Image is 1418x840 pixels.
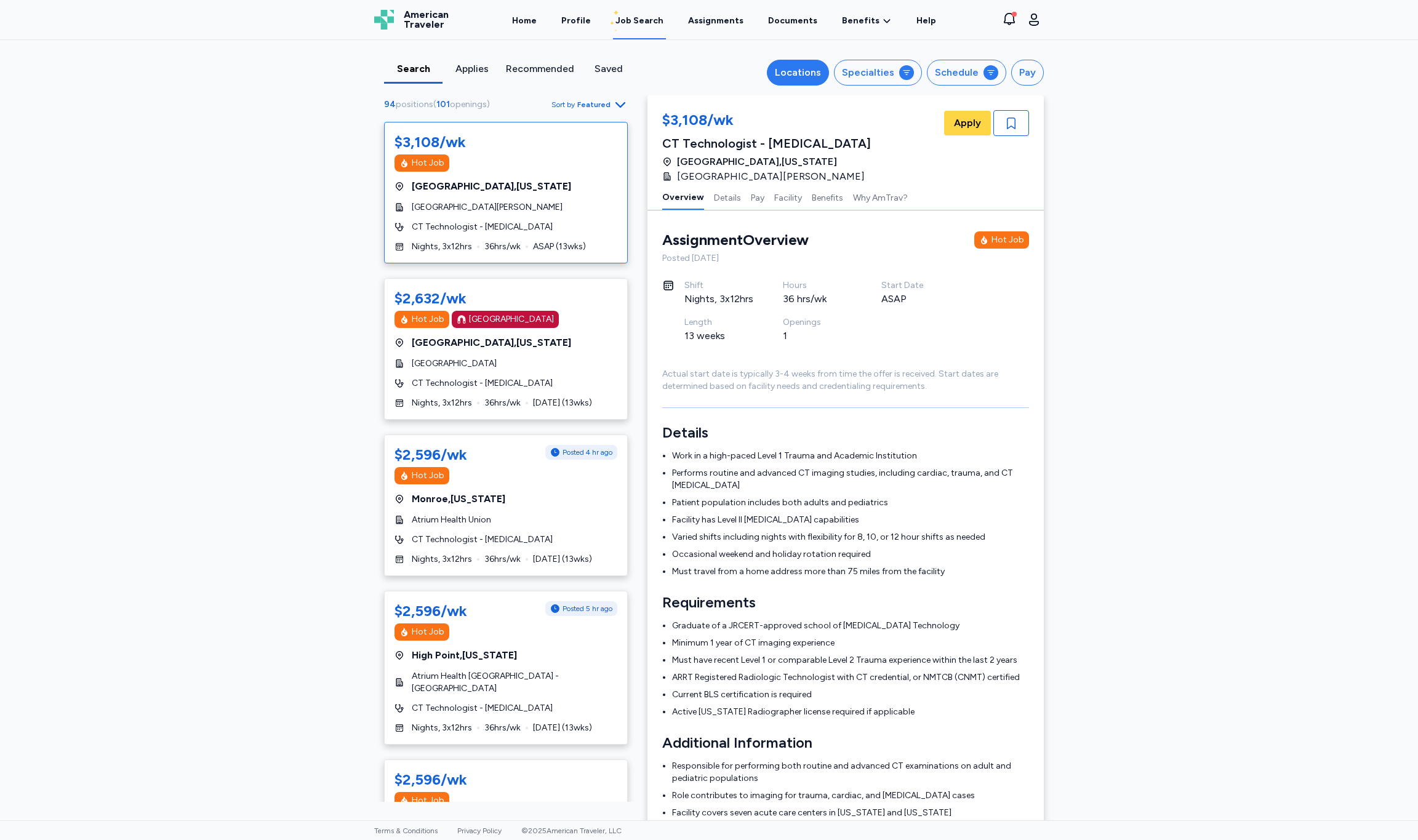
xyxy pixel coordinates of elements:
[484,241,521,253] span: 36 hrs/wk
[672,689,1029,701] li: Current BLS certification is required
[767,60,829,86] button: Locations
[533,397,592,409] span: [DATE] ( 13 wks)
[412,221,553,233] span: CT Technologist - [MEDICAL_DATA]
[412,492,505,506] span: Monroe , [US_STATE]
[935,65,979,80] div: Schedule
[384,98,495,111] div: ( )
[677,154,837,169] span: [GEOGRAPHIC_DATA] , [US_STATE]
[447,62,496,76] div: Applies
[954,116,981,130] span: Apply
[662,368,1029,393] div: Actual start date is typically 3-4 weeks from time the offer is received. Start dates are determi...
[774,184,802,210] button: Facility
[412,534,553,546] span: CT Technologist - [MEDICAL_DATA]
[662,423,1029,442] h3: Details
[395,601,467,621] div: $2,596/wk
[412,794,444,807] div: Hot Job
[662,252,1029,265] div: Posted [DATE]
[457,826,502,835] a: Privacy Policy
[395,132,466,152] div: $3,108/wk
[662,733,1029,753] h3: Additional Information
[412,157,444,169] div: Hot Job
[684,329,753,343] div: 13 weeks
[374,10,394,30] img: Logo
[672,671,1029,684] li: ARRT Registered Radiologic Technologist with CT credential, or NMTCB (CNMT) certified
[662,135,872,152] div: CT Technologist - [MEDICAL_DATA]
[484,553,521,566] span: 36 hrs/wk
[812,184,843,210] button: Benefits
[783,316,852,329] div: Openings
[684,292,753,306] div: Nights, 3x12hrs
[662,230,809,250] div: Assignment Overview
[412,514,491,526] span: Atrium Health Union
[783,279,852,292] div: Hours
[783,329,852,343] div: 1
[384,99,396,110] span: 94
[672,467,1029,492] li: Performs routine and advanced CT imaging studies, including cardiac, trauma, and CT [MEDICAL_DATA]
[412,626,444,638] div: Hot Job
[506,62,574,76] div: Recommended
[395,770,467,790] div: $2,596/wk
[412,335,571,350] span: [GEOGRAPHIC_DATA] , [US_STATE]
[533,241,586,253] span: ASAP ( 13 wks)
[521,826,622,835] span: © 2025 American Traveler, LLC
[1011,60,1044,86] button: Pay
[577,100,611,110] span: Featured
[563,604,612,614] span: Posted 5 hr ago
[677,169,865,184] span: [GEOGRAPHIC_DATA][PERSON_NAME]
[927,60,1006,86] button: Schedule
[672,514,1029,526] li: Facility has Level II [MEDICAL_DATA] capabilities
[412,179,571,194] span: [GEOGRAPHIC_DATA] , [US_STATE]
[412,722,472,734] span: Nights, 3x12hrs
[412,313,444,326] div: Hot Job
[662,184,704,210] button: Overview
[672,548,1029,561] li: Occasional weekend and holiday rotation required
[684,316,753,329] div: Length
[662,593,1029,612] h3: Requirements
[751,184,764,210] button: Pay
[584,62,633,76] div: Saved
[551,100,575,110] span: Sort by
[1019,65,1036,80] div: Pay
[672,497,1029,509] li: Patient population includes both adults and pediatrics
[672,654,1029,666] li: Must have recent Level 1 or comparable Level 2 Trauma experience within the last 2 years
[389,62,438,76] div: Search
[672,760,1029,785] li: Responsible for performing both routine and advanced CT examinations on adult and pediatric popul...
[714,184,741,210] button: Details
[395,445,467,465] div: $2,596/wk
[551,97,628,112] button: Sort byFeatured
[672,566,1029,578] li: Must travel from a home address more than 75 miles from the facility
[783,292,852,306] div: 36 hrs/wk
[615,15,663,27] div: Job Search
[436,99,450,110] span: 101
[395,289,467,308] div: $2,632/wk
[672,790,1029,802] li: Role contributes to imaging for trauma, cardiac, and [MEDICAL_DATA] cases
[944,111,991,135] button: Apply
[834,60,922,86] button: Specialties
[484,397,521,409] span: 36 hrs/wk
[853,184,908,210] button: Why AmTrav?
[412,553,472,566] span: Nights, 3x12hrs
[842,15,879,27] span: Benefits
[450,99,487,110] span: openings
[484,722,521,734] span: 36 hrs/wk
[412,470,444,482] div: Hot Job
[672,531,1029,543] li: Varied shifts including nights with flexibility for 8, 10, or 12 hour shifts as needed
[412,648,517,663] span: High Point , [US_STATE]
[842,65,894,80] div: Specialties
[684,279,753,292] div: Shift
[533,722,592,734] span: [DATE] ( 13 wks)
[613,1,666,39] a: Job Search
[469,313,554,326] div: [GEOGRAPHIC_DATA]
[842,15,892,27] a: Benefits
[775,65,821,80] div: Locations
[374,826,438,835] a: Terms & Conditions
[404,10,449,30] span: American Traveler
[533,553,592,566] span: [DATE] ( 13 wks)
[412,201,563,214] span: [GEOGRAPHIC_DATA][PERSON_NAME]
[563,447,612,457] span: Posted 4 hr ago
[991,234,1024,246] div: Hot Job
[672,637,1029,649] li: Minimum 1 year of CT imaging experience
[881,279,950,292] div: Start Date
[672,706,1029,718] li: Active [US_STATE] Radiographer license required if applicable
[396,99,433,110] span: positions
